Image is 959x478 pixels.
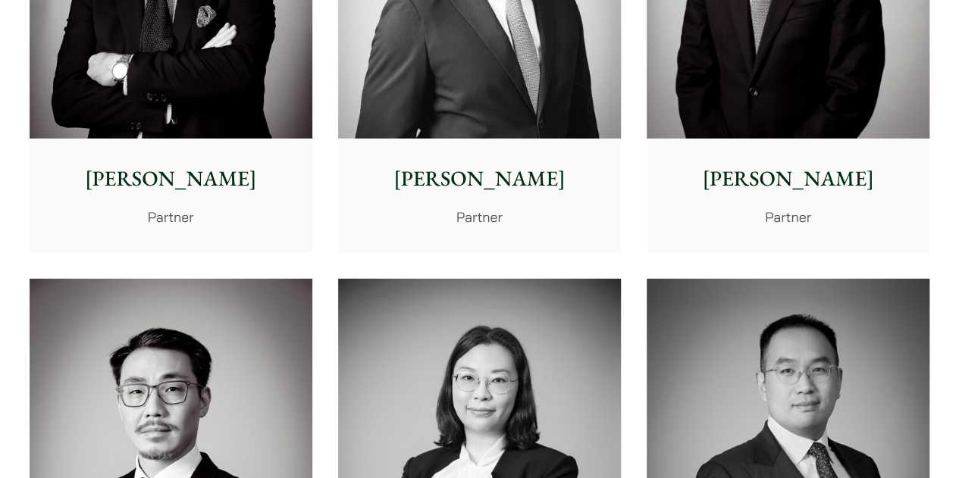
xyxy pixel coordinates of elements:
[42,207,300,227] p: Partner
[350,207,609,227] p: Partner
[659,207,917,227] p: Partner
[659,163,917,195] p: [PERSON_NAME]
[350,163,609,195] p: [PERSON_NAME]
[42,163,300,195] p: [PERSON_NAME]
